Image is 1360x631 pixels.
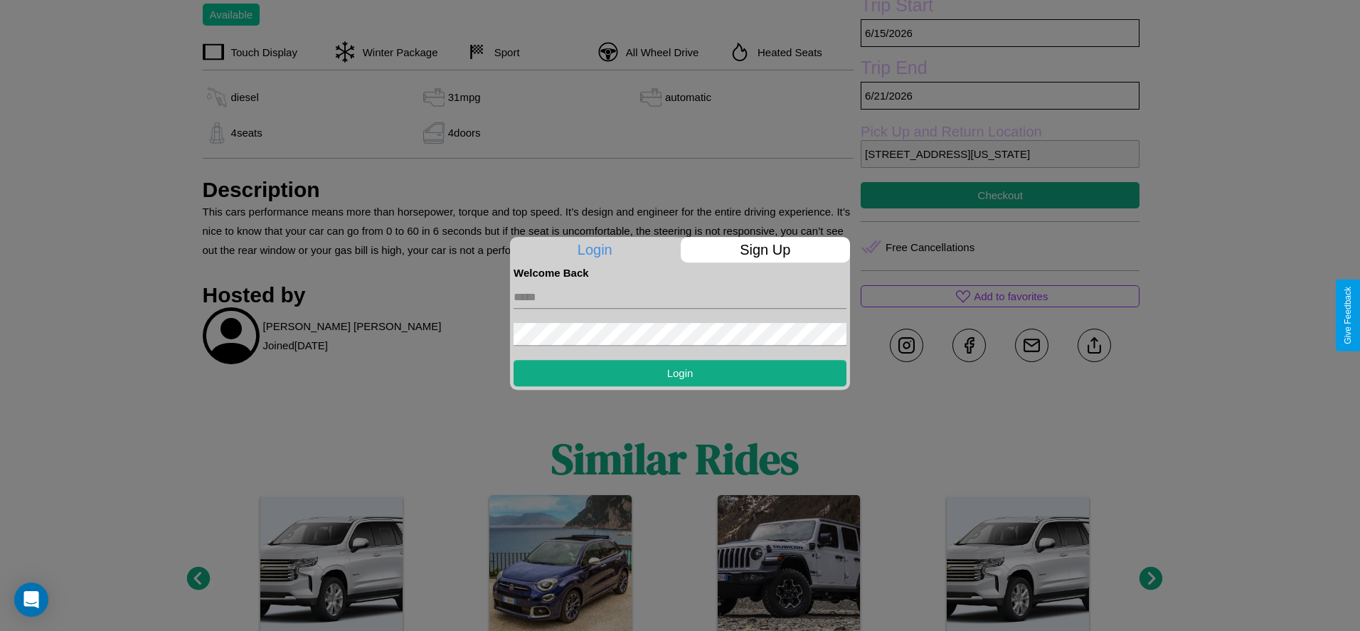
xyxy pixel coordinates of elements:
div: Give Feedback [1343,287,1353,344]
div: Open Intercom Messenger [14,583,48,617]
p: Sign Up [681,237,851,263]
p: Login [510,237,680,263]
h4: Welcome Back [514,267,846,279]
button: Login [514,360,846,386]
